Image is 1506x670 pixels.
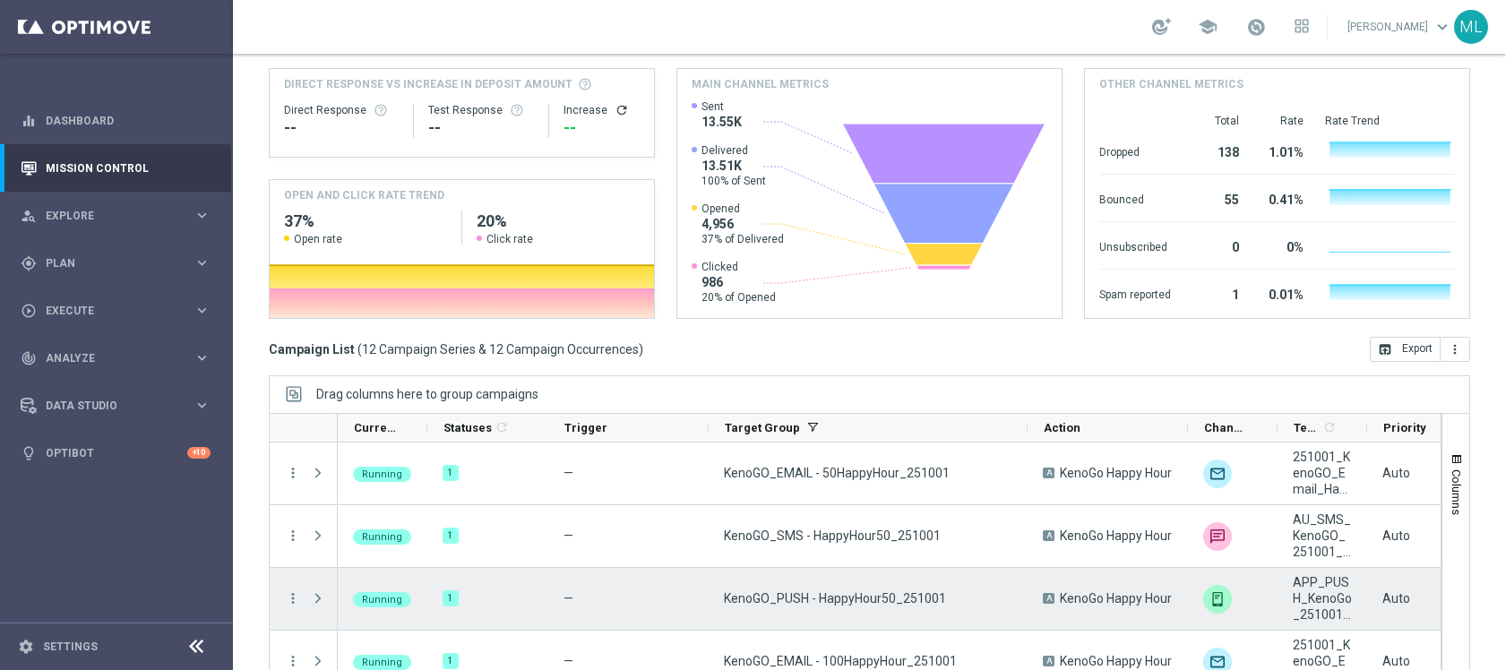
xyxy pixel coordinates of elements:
[1293,449,1352,497] span: 251001_KenoGO_Email_HappyHour50
[46,305,194,316] span: Execute
[1043,656,1054,666] span: A
[1203,522,1232,551] img: Vonage
[1450,469,1464,515] span: Columns
[20,256,211,271] button: gps_fixed Plan keyboard_arrow_right
[492,417,509,437] span: Calculate column
[564,528,573,543] span: —
[21,208,194,224] div: Explore
[194,302,211,319] i: keyboard_arrow_right
[316,387,538,401] div: Row Groups
[46,400,194,411] span: Data Studio
[21,429,211,477] div: Optibot
[1060,528,1172,544] span: KenoGo Happy Hour
[1261,231,1304,260] div: 0%
[1192,231,1239,260] div: 0
[1433,17,1452,37] span: keyboard_arrow_down
[1322,420,1337,434] i: refresh
[194,254,211,271] i: keyboard_arrow_right
[20,114,211,128] button: equalizer Dashboard
[316,387,538,401] span: Drag columns here to group campaigns
[20,446,211,460] div: lightbulb Optibot +10
[284,187,444,203] h4: OPEN AND CLICK RATE TREND
[362,341,639,357] span: 12 Campaign Series & 12 Campaign Occurrences
[701,290,776,305] span: 20% of Opened
[1378,342,1392,356] i: open_in_browser
[1325,114,1455,128] div: Rate Trend
[1044,421,1080,434] span: Action
[194,207,211,224] i: keyboard_arrow_right
[21,350,37,366] i: track_changes
[21,97,211,144] div: Dashboard
[270,505,338,568] div: Press SPACE to select this row.
[615,103,629,117] i: refresh
[724,653,957,669] span: KenoGO_EMAIL - 100HappyHour_251001
[21,255,194,271] div: Plan
[20,209,211,223] button: person_search Explore keyboard_arrow_right
[1060,590,1172,606] span: KenoGo Happy Hour
[1043,468,1054,478] span: A
[21,303,194,319] div: Execute
[1099,231,1171,260] div: Unsubscribed
[486,232,533,246] span: Click rate
[1382,528,1410,543] span: Auto
[443,590,459,606] div: 1
[1346,13,1454,40] a: [PERSON_NAME]keyboard_arrow_down
[1261,279,1304,307] div: 0.01%
[46,97,211,144] a: Dashboard
[428,117,535,139] div: --
[294,232,342,246] span: Open rate
[1383,421,1426,434] span: Priority
[194,397,211,414] i: keyboard_arrow_right
[443,465,459,481] div: 1
[1454,10,1488,44] div: ML
[1203,585,1232,614] div: OptiMobile Push
[20,304,211,318] button: play_circle_outline Execute keyboard_arrow_right
[1060,465,1172,481] span: KenoGo Happy Hour
[564,591,573,606] span: —
[1192,184,1239,212] div: 55
[21,303,37,319] i: play_circle_outline
[43,641,98,652] a: Settings
[701,174,766,188] span: 100% of Sent
[1261,136,1304,165] div: 1.01%
[285,528,301,544] button: more_vert
[1370,337,1441,362] button: open_in_browser Export
[1441,337,1470,362] button: more_vert
[46,258,194,269] span: Plan
[285,465,301,481] i: more_vert
[21,208,37,224] i: person_search
[1060,653,1172,669] span: KenoGo Happy Hour
[284,210,447,232] h2: 37%
[1261,184,1304,212] div: 0.41%
[21,445,37,461] i: lightbulb
[284,76,572,92] span: Direct Response VS Increase In Deposit Amount
[269,341,643,357] h3: Campaign List
[270,442,338,505] div: Press SPACE to select this row.
[1043,530,1054,541] span: A
[1204,421,1247,434] span: Channel
[20,161,211,176] button: Mission Control
[270,568,338,631] div: Press SPACE to select this row.
[701,143,766,158] span: Delivered
[1099,279,1171,307] div: Spam reported
[21,255,37,271] i: gps_fixed
[443,421,492,434] span: Statuses
[21,113,37,129] i: equalizer
[701,274,776,290] span: 986
[46,144,211,192] a: Mission Control
[21,398,194,414] div: Data Studio
[285,590,301,606] i: more_vert
[701,232,784,246] span: 37% of Delivered
[20,351,211,365] div: track_changes Analyze keyboard_arrow_right
[354,421,397,434] span: Current Status
[1382,591,1410,606] span: Auto
[20,399,211,413] div: Data Studio keyboard_arrow_right
[1043,593,1054,604] span: A
[46,429,187,477] a: Optibot
[1099,76,1244,92] h4: Other channel metrics
[1382,466,1410,480] span: Auto
[1203,460,1232,488] img: Optimail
